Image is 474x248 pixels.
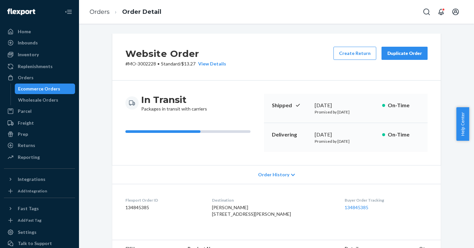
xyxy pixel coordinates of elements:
a: Order Detail [122,8,161,15]
div: Replenishments [18,63,53,70]
div: [DATE] [315,131,377,138]
button: Create Return [333,47,376,60]
div: Packages in transit with carriers [141,94,207,112]
dt: Buyer Order Tracking [345,197,428,203]
a: Wholesale Orders [15,95,75,105]
div: Wholesale Orders [18,97,58,103]
div: Freight [18,120,34,126]
div: Settings [18,229,37,236]
a: Settings [4,227,75,237]
p: Promised by [DATE] [315,138,377,144]
button: Open account menu [449,5,462,18]
a: 134845385 [345,205,368,210]
button: Open Search Box [420,5,433,18]
div: Prep [18,131,28,137]
div: Integrations [18,176,45,183]
dd: 134845385 [125,204,201,211]
button: Integrations [4,174,75,185]
button: Open notifications [434,5,448,18]
div: Duplicate Order [387,50,422,57]
dt: Flexport Order ID [125,197,201,203]
div: Orders [18,74,34,81]
div: Add Fast Tag [18,217,41,223]
a: Add Integration [4,187,75,195]
dt: Destination [212,197,334,203]
div: [DATE] [315,102,377,109]
a: Replenishments [4,61,75,72]
a: Prep [4,129,75,139]
p: On-Time [388,131,420,138]
a: Inbounds [4,37,75,48]
h3: In Transit [141,94,207,106]
div: Ecommerce Orders [18,86,60,92]
span: • [157,61,160,66]
div: Talk to Support [18,240,52,247]
a: Home [4,26,75,37]
a: Ecommerce Orders [15,84,75,94]
ol: breadcrumbs [84,2,167,22]
div: Inbounds [18,39,38,46]
div: Returns [18,142,35,149]
p: Shipped [272,102,309,109]
p: On-Time [388,102,420,109]
button: Close Navigation [62,5,75,18]
button: Duplicate Order [382,47,428,60]
span: Order History [258,171,289,178]
p: Delivering [272,131,309,138]
div: Fast Tags [18,205,39,212]
div: Inventory [18,51,39,58]
a: Orders [90,8,110,15]
img: Flexport logo [7,9,35,15]
a: Orders [4,72,75,83]
a: Reporting [4,152,75,162]
a: Parcel [4,106,75,116]
div: Home [18,28,31,35]
span: [PERSON_NAME] [STREET_ADDRESS][PERSON_NAME] [212,205,291,217]
a: Freight [4,118,75,128]
a: Returns [4,140,75,151]
p: # MO-3002228 / $13.27 [125,61,226,67]
div: Parcel [18,108,32,114]
div: Add Integration [18,188,47,194]
button: View Details [196,61,226,67]
span: Standard [161,61,180,66]
button: Help Center [456,107,469,141]
h2: Website Order [125,47,226,61]
a: Inventory [4,49,75,60]
button: Fast Tags [4,203,75,214]
a: Add Fast Tag [4,216,75,224]
p: Promised by [DATE] [315,109,377,115]
div: Reporting [18,154,40,161]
